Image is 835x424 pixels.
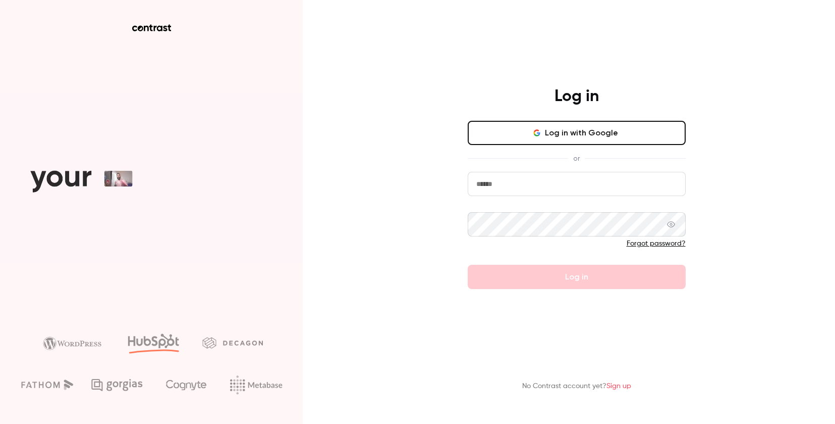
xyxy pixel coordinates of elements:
img: decagon [202,337,263,348]
button: Log in with Google [468,121,686,145]
h4: Log in [554,86,599,107]
span: or [568,153,585,164]
a: Forgot password? [627,240,686,247]
a: Sign up [606,383,631,390]
p: No Contrast account yet? [522,381,631,392]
